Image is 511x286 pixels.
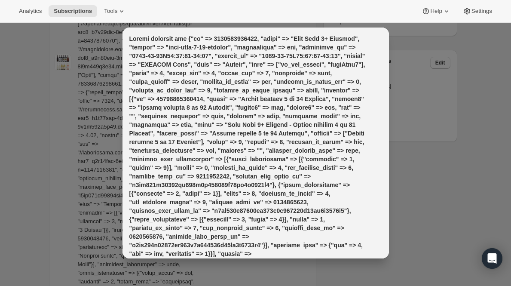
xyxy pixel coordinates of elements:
button: Tools [99,5,131,17]
span: Tools [104,8,117,15]
button: Help [416,5,456,17]
button: Subscriptions [49,5,97,17]
span: Help [430,8,442,15]
button: Settings [458,5,497,17]
button: Analytics [14,5,47,17]
span: Subscriptions [54,8,92,15]
div: Open Intercom Messenger [482,248,502,269]
span: Analytics [19,8,42,15]
span: Settings [471,8,492,15]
